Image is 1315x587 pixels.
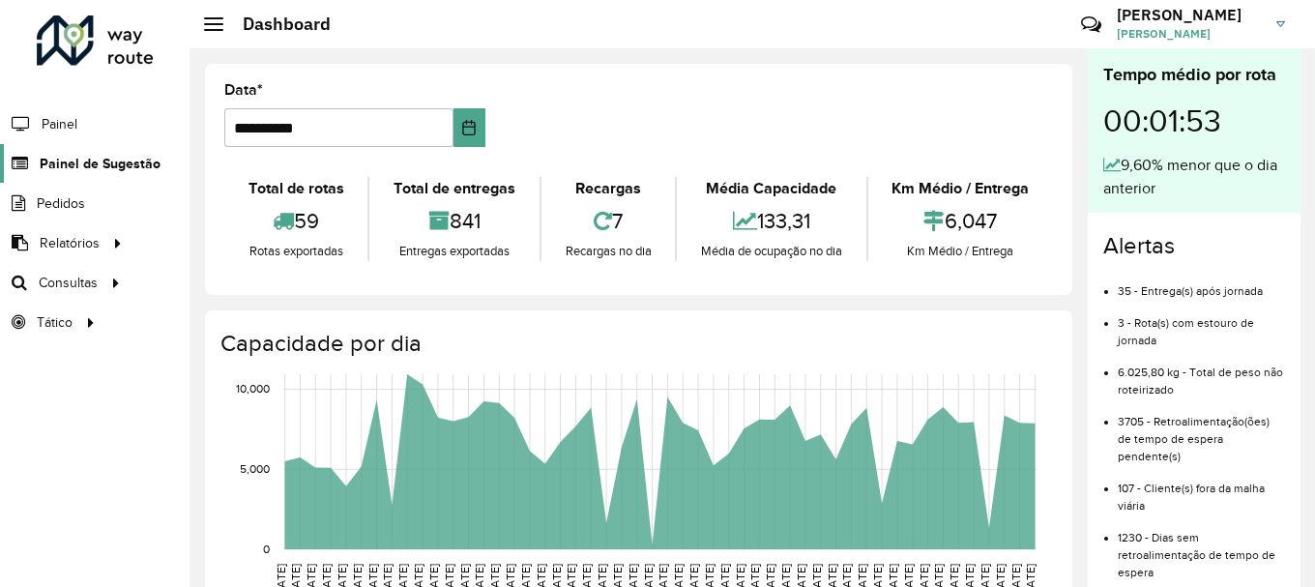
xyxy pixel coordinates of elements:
text: 0 [263,543,270,555]
div: 9,60% menor que o dia anterior [1103,154,1285,200]
span: Painel de Sugestão [40,154,161,174]
li: 6.025,80 kg - Total de peso não roteirizado [1118,349,1285,398]
div: Média de ocupação no dia [682,242,861,261]
div: Média Capacidade [682,177,861,200]
div: Recargas no dia [546,242,670,261]
h3: [PERSON_NAME] [1117,6,1262,24]
div: Tempo médio por rota [1103,62,1285,88]
span: Tático [37,312,73,333]
div: 133,31 [682,200,861,242]
text: 10,000 [236,383,270,396]
div: 7 [546,200,670,242]
li: 107 - Cliente(s) fora da malha viária [1118,465,1285,514]
li: 3 - Rota(s) com estouro de jornada [1118,300,1285,349]
span: Relatórios [40,233,100,253]
text: 5,000 [240,462,270,475]
span: [PERSON_NAME] [1117,25,1262,43]
div: Km Médio / Entrega [873,242,1048,261]
li: 3705 - Retroalimentação(ões) de tempo de espera pendente(s) [1118,398,1285,465]
label: Data [224,78,263,102]
div: Entregas exportadas [374,242,534,261]
div: Total de rotas [229,177,363,200]
a: Contato Rápido [1070,4,1112,45]
span: Pedidos [37,193,85,214]
div: 841 [374,200,534,242]
li: 35 - Entrega(s) após jornada [1118,268,1285,300]
button: Choose Date [453,108,485,147]
div: Recargas [546,177,670,200]
span: Painel [42,114,77,134]
span: Consultas [39,273,98,293]
h4: Alertas [1103,232,1285,260]
h2: Dashboard [223,14,331,35]
div: Rotas exportadas [229,242,363,261]
div: 6,047 [873,200,1048,242]
li: 1230 - Dias sem retroalimentação de tempo de espera [1118,514,1285,581]
div: 59 [229,200,363,242]
div: Total de entregas [374,177,534,200]
div: Km Médio / Entrega [873,177,1048,200]
div: 00:01:53 [1103,88,1285,154]
h4: Capacidade por dia [220,330,1053,358]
